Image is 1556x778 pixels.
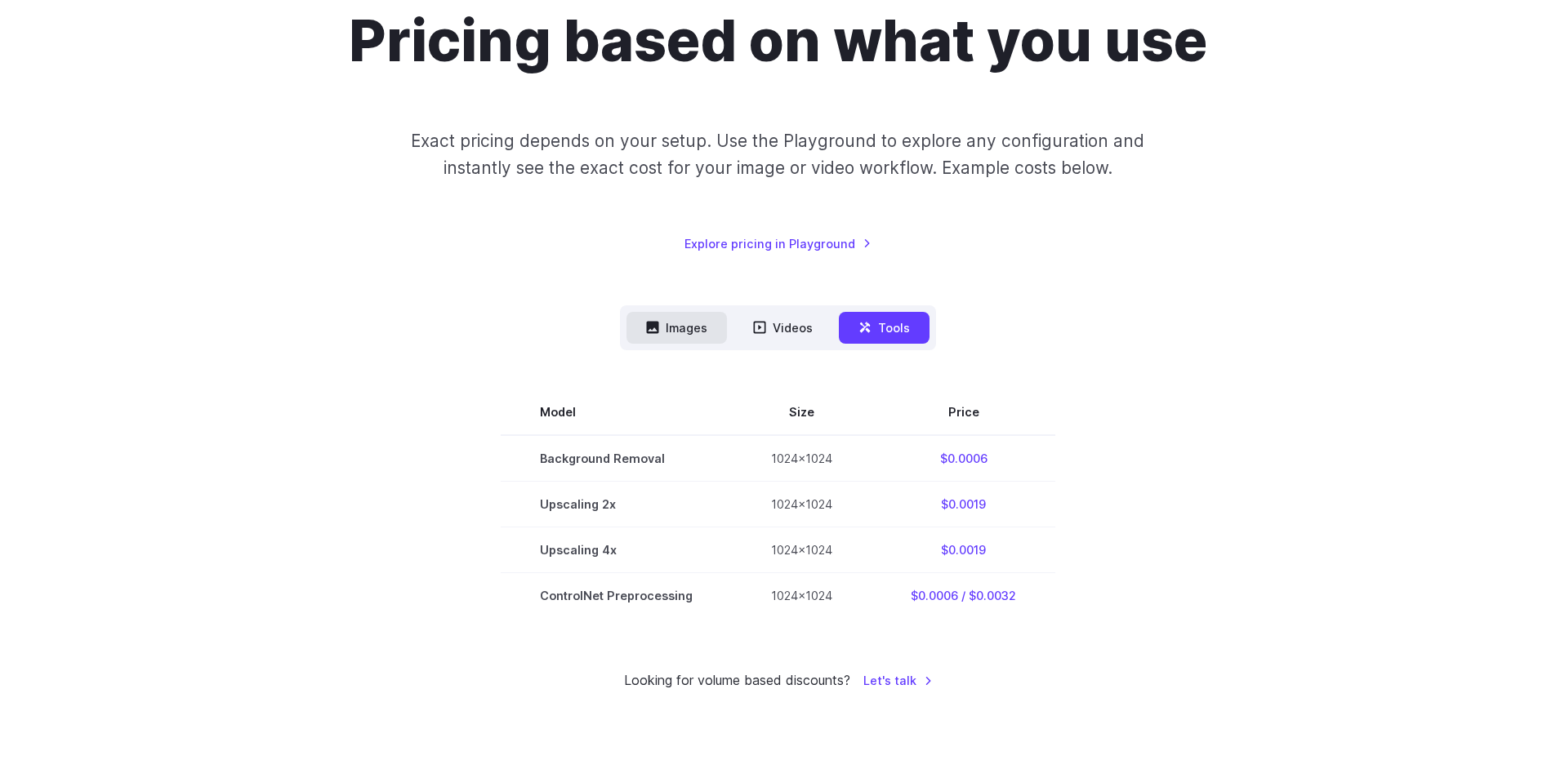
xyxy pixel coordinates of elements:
td: Background Removal [501,435,732,482]
th: Price [872,389,1055,435]
td: 1024x1024 [732,527,872,572]
td: $0.0006 / $0.0032 [872,572,1055,618]
td: $0.0019 [872,481,1055,527]
td: ControlNet Preprocessing [501,572,732,618]
button: Tools [839,312,930,344]
small: Looking for volume based discounts? [624,670,850,691]
td: $0.0019 [872,527,1055,572]
td: $0.0006 [872,435,1055,482]
th: Model [501,389,732,435]
td: 1024x1024 [732,481,872,527]
a: Let's talk [863,671,933,690]
td: Upscaling 2x [501,481,732,527]
p: Exact pricing depends on your setup. Use the Playground to explore any configuration and instantl... [380,127,1175,182]
td: Upscaling 4x [501,527,732,572]
button: Videos [733,312,832,344]
td: 1024x1024 [732,435,872,482]
td: 1024x1024 [732,572,872,618]
button: Images [626,312,727,344]
a: Explore pricing in Playground [684,234,872,253]
h1: Pricing based on what you use [349,7,1207,75]
th: Size [732,389,872,435]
